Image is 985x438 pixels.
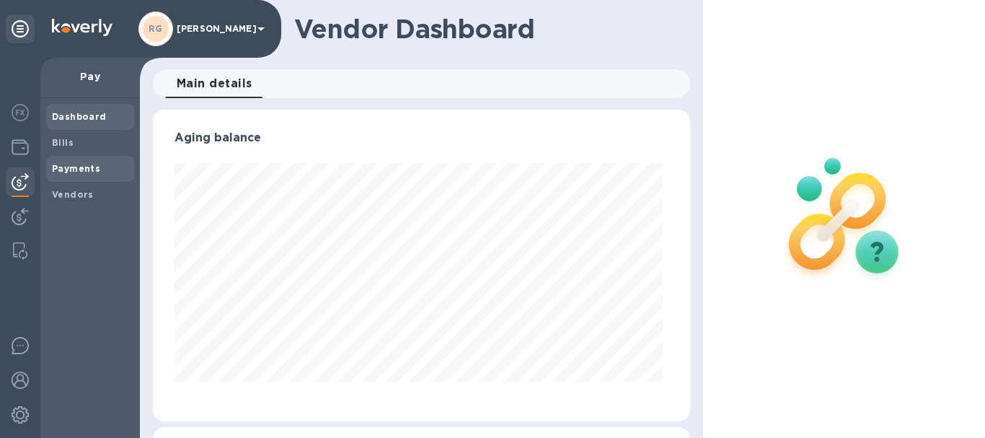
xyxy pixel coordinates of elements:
[177,74,252,94] span: Main details
[52,69,128,84] p: Pay
[175,131,668,145] h3: Aging balance
[294,14,680,44] h1: Vendor Dashboard
[12,139,29,156] img: Wallets
[12,104,29,121] img: Foreign exchange
[149,23,163,34] b: RG
[52,163,100,174] b: Payments
[52,19,112,36] img: Logo
[177,24,249,34] p: [PERSON_NAME]
[6,14,35,43] div: Unpin categories
[52,111,107,122] b: Dashboard
[52,189,94,200] b: Vendors
[52,137,74,148] b: Bills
